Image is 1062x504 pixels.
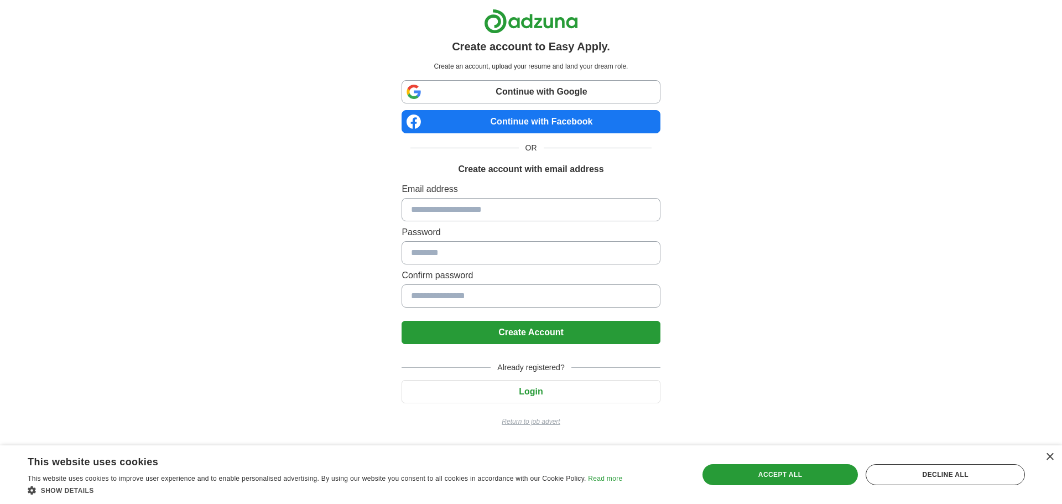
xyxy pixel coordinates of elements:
div: This website uses cookies [28,452,595,469]
a: Continue with Google [402,80,660,103]
a: Return to job advert [402,417,660,427]
span: Already registered? [491,362,571,373]
button: Login [402,380,660,403]
p: Create an account, upload your resume and land your dream role. [404,61,658,71]
label: Confirm password [402,269,660,282]
span: Show details [41,487,94,495]
a: Read more, opens a new window [588,475,622,482]
h1: Create account with email address [458,163,603,176]
h1: Create account to Easy Apply. [452,38,610,55]
a: Continue with Facebook [402,110,660,133]
span: OR [519,142,544,154]
img: Adzuna logo [484,9,578,34]
label: Password [402,226,660,239]
span: This website uses cookies to improve user experience and to enable personalised advertising. By u... [28,475,586,482]
div: Show details [28,485,622,496]
label: Email address [402,183,660,196]
div: Decline all [866,464,1025,485]
div: Accept all [702,464,858,485]
div: Close [1045,453,1054,461]
button: Create Account [402,321,660,344]
a: Login [402,387,660,396]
